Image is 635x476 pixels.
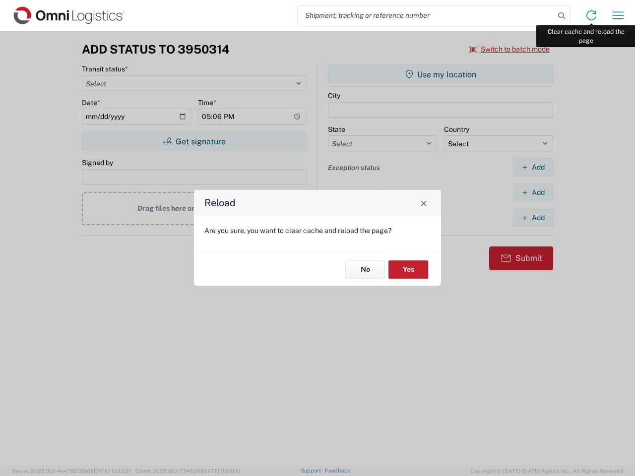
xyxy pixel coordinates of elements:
button: Yes [388,260,428,279]
button: No [345,260,385,279]
h4: Reload [204,196,236,210]
button: Close [417,196,431,210]
input: Shipment, tracking or reference number [298,6,555,25]
p: Are you sure, you want to clear cache and reload the page? [204,226,431,235]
